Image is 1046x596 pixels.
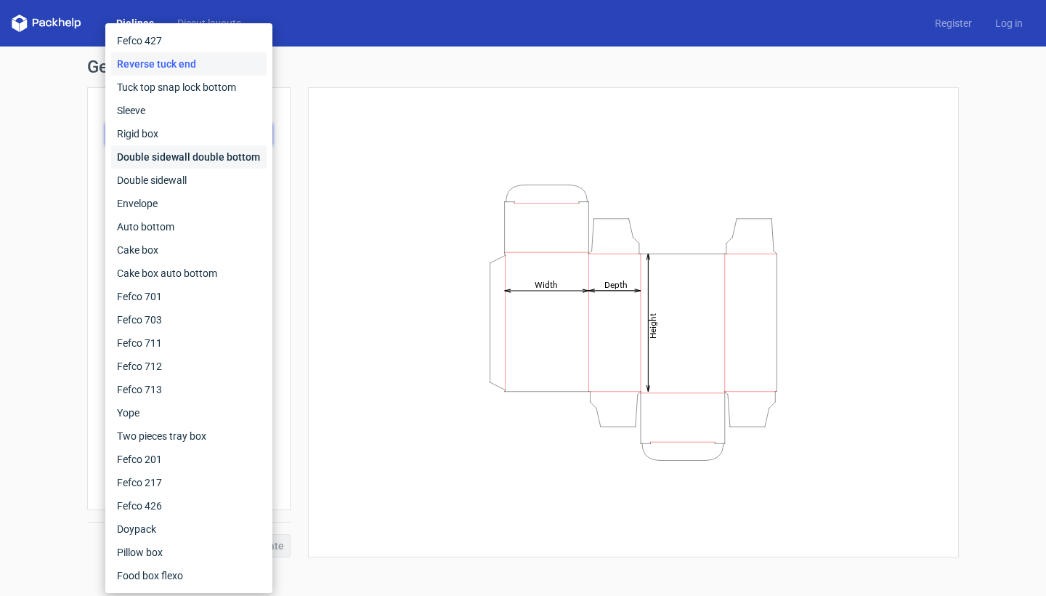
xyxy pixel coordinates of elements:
[166,16,253,31] a: Diecut layouts
[111,401,267,424] div: Yope
[111,285,267,308] div: Fefco 701
[111,471,267,494] div: Fefco 217
[111,424,267,448] div: Two pieces tray box
[923,16,984,31] a: Register
[111,52,267,76] div: Reverse tuck end
[87,58,959,76] h1: Generate new dieline
[535,279,558,289] tspan: Width
[111,564,267,587] div: Food box flexo
[111,262,267,285] div: Cake box auto bottom
[111,145,267,169] div: Double sidewall double bottom
[111,448,267,471] div: Fefco 201
[111,355,267,378] div: Fefco 712
[604,279,628,289] tspan: Depth
[111,169,267,192] div: Double sidewall
[111,518,267,541] div: Doypack
[111,238,267,262] div: Cake box
[648,313,658,338] tspan: Height
[111,192,267,215] div: Envelope
[111,215,267,238] div: Auto bottom
[111,378,267,401] div: Fefco 713
[111,76,267,99] div: Tuck top snap lock bottom
[111,541,267,564] div: Pillow box
[111,99,267,122] div: Sleeve
[111,331,267,355] div: Fefco 711
[111,494,267,518] div: Fefco 426
[984,16,1034,31] a: Log in
[111,122,267,145] div: Rigid box
[111,308,267,331] div: Fefco 703
[105,16,166,31] a: Dielines
[111,29,267,52] div: Fefco 427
